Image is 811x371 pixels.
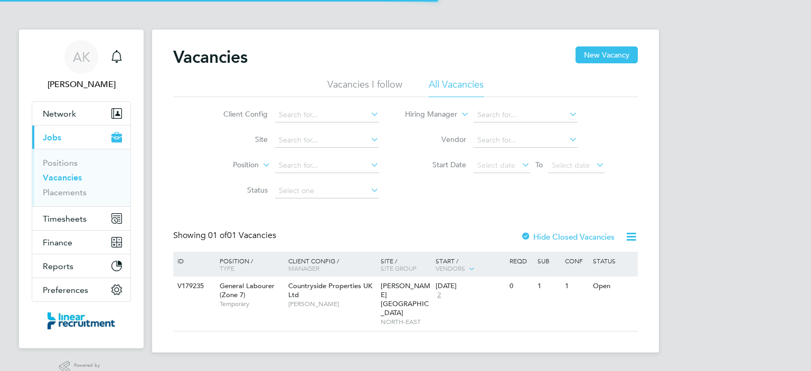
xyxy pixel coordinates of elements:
[474,133,578,148] input: Search for...
[552,160,590,170] span: Select date
[477,160,515,170] span: Select date
[433,252,507,278] div: Start /
[19,30,144,348] nav: Main navigation
[288,281,372,299] span: Countryside Properties UK Ltd
[32,312,131,329] a: Go to home page
[288,264,319,272] span: Manager
[535,252,562,270] div: Sub
[208,230,227,241] span: 01 of
[275,158,379,173] input: Search for...
[32,149,130,206] div: Jobs
[207,135,268,144] label: Site
[48,312,115,329] img: linearrecruitment-logo-retina.png
[32,278,130,301] button: Preferences
[198,160,259,170] label: Position
[43,237,72,248] span: Finance
[378,252,433,277] div: Site /
[173,46,248,68] h2: Vacancies
[397,109,457,120] label: Hiring Manager
[43,214,87,224] span: Timesheets
[43,158,78,168] a: Positions
[32,126,130,149] button: Jobs
[220,264,234,272] span: Type
[175,252,212,270] div: ID
[576,46,638,63] button: New Vacancy
[32,40,131,91] a: AK[PERSON_NAME]
[436,291,442,300] span: 2
[275,108,379,122] input: Search for...
[74,361,103,370] span: Powered by
[220,300,283,308] span: Temporary
[207,109,268,119] label: Client Config
[507,252,534,270] div: Reqd
[327,78,402,97] li: Vacancies I follow
[521,232,615,242] label: Hide Closed Vacancies
[43,285,88,295] span: Preferences
[405,135,466,144] label: Vendor
[381,318,431,326] span: NORTH-EAST
[405,160,466,169] label: Start Date
[32,207,130,230] button: Timesheets
[207,185,268,195] label: Status
[32,231,130,254] button: Finance
[436,264,465,272] span: Vendors
[208,230,276,241] span: 01 Vacancies
[43,187,87,197] a: Placements
[286,252,378,277] div: Client Config /
[381,264,417,272] span: Site Group
[43,109,76,119] span: Network
[535,277,562,296] div: 1
[43,132,61,142] span: Jobs
[436,282,504,291] div: [DATE]
[32,102,130,125] button: Network
[73,50,90,64] span: AK
[32,254,130,278] button: Reports
[275,133,379,148] input: Search for...
[43,261,73,271] span: Reports
[590,252,636,270] div: Status
[429,78,484,97] li: All Vacancies
[532,158,546,172] span: To
[175,277,212,296] div: V179235
[381,281,430,317] span: [PERSON_NAME][GEOGRAPHIC_DATA]
[474,108,578,122] input: Search for...
[590,277,636,296] div: Open
[562,277,590,296] div: 1
[32,78,131,91] span: Ashley Kelly
[43,173,82,183] a: Vacancies
[220,281,275,299] span: General Labourer (Zone 7)
[212,252,286,277] div: Position /
[173,230,278,241] div: Showing
[562,252,590,270] div: Conf
[275,184,379,198] input: Select one
[288,300,375,308] span: [PERSON_NAME]
[507,277,534,296] div: 0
